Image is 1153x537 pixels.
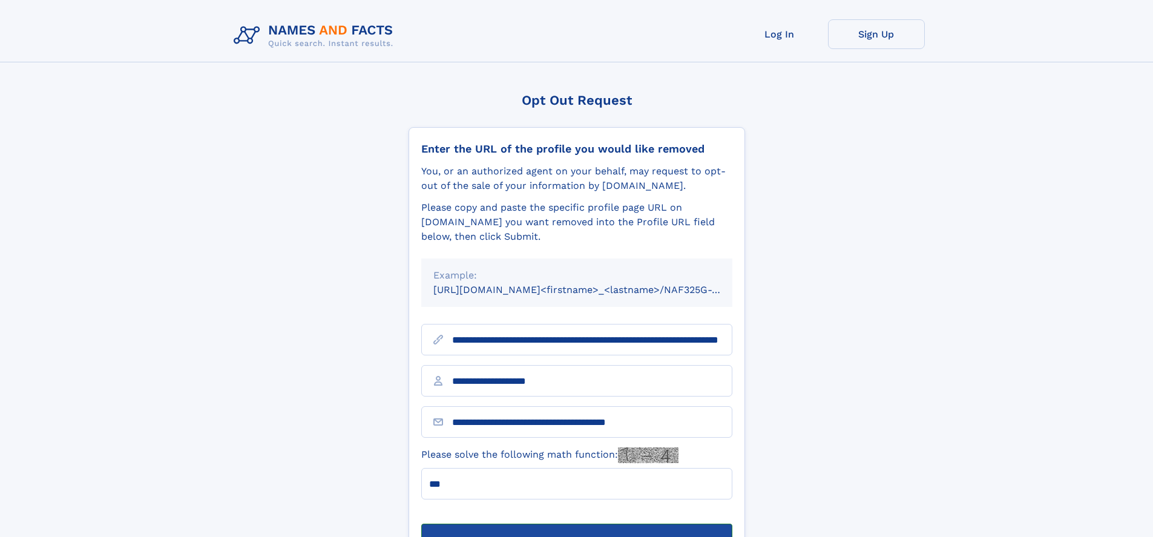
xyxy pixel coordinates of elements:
[421,447,678,463] label: Please solve the following math function:
[229,19,403,52] img: Logo Names and Facts
[433,284,755,295] small: [URL][DOMAIN_NAME]<firstname>_<lastname>/NAF325G-xxxxxxxx
[731,19,828,49] a: Log In
[409,93,745,108] div: Opt Out Request
[421,164,732,193] div: You, or an authorized agent on your behalf, may request to opt-out of the sale of your informatio...
[421,142,732,156] div: Enter the URL of the profile you would like removed
[421,200,732,244] div: Please copy and paste the specific profile page URL on [DOMAIN_NAME] you want removed into the Pr...
[433,268,720,283] div: Example:
[828,19,925,49] a: Sign Up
